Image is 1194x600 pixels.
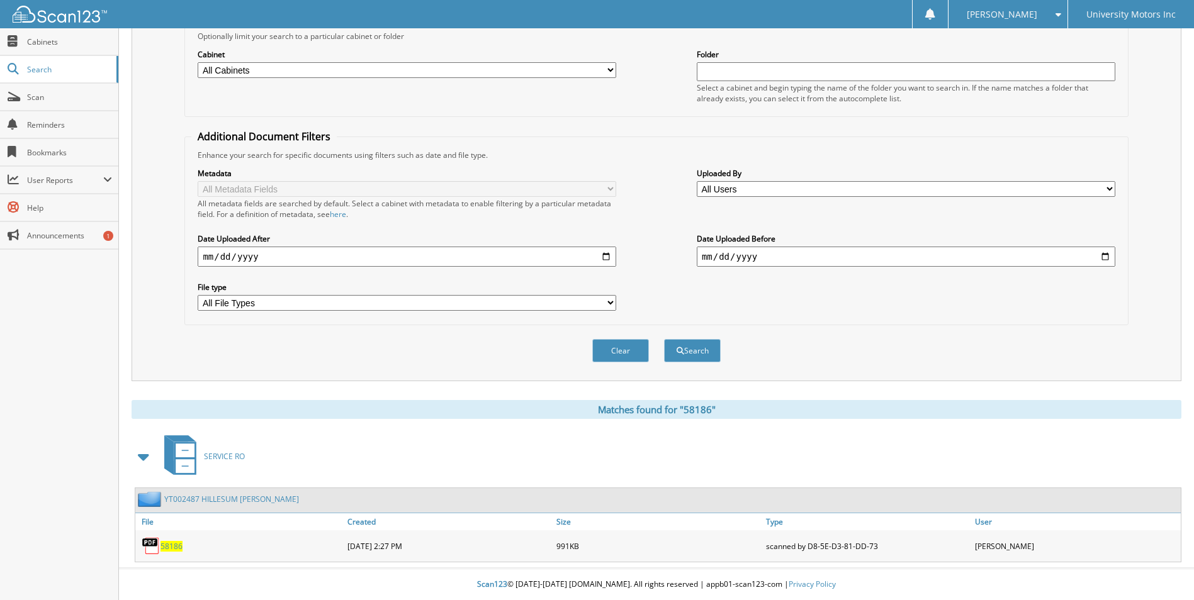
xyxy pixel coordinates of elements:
button: Search [664,339,721,362]
a: File [135,513,344,530]
input: end [697,247,1115,267]
div: [PERSON_NAME] [972,533,1181,558]
a: User [972,513,1181,530]
a: 58186 [161,541,183,552]
img: scan123-logo-white.svg [13,6,107,23]
div: 1 [103,231,113,241]
span: University Motors Inc [1086,11,1176,18]
span: Help [27,203,112,213]
div: scanned by D8-5E-D3-81-DD-73 [763,533,972,558]
div: Matches found for "58186" [132,400,1181,419]
span: Search [27,64,110,75]
span: Scan [27,92,112,103]
label: Date Uploaded After [198,233,616,244]
a: Privacy Policy [789,579,836,589]
span: SERVICE RO [204,451,245,462]
span: User Reports [27,175,103,186]
div: Optionally limit your search to a particular cabinet or folder [191,31,1121,42]
a: Type [763,513,972,530]
div: Enhance your search for specific documents using filters such as date and file type. [191,150,1121,160]
a: Created [344,513,553,530]
legend: Additional Document Filters [191,130,337,143]
div: All metadata fields are searched by default. Select a cabinet with metadata to enable filtering b... [198,198,616,219]
label: File type [198,282,616,292]
label: Date Uploaded Before [697,233,1115,244]
span: Scan123 [477,579,507,589]
button: Clear [592,339,649,362]
span: Cabinets [27,36,112,47]
label: Folder [697,49,1115,60]
label: Cabinet [198,49,616,60]
a: SERVICE RO [157,431,245,481]
div: 991KB [553,533,762,558]
span: [PERSON_NAME] [967,11,1037,18]
img: PDF.png [142,536,161,555]
a: YT002487 HILLESUM [PERSON_NAME] [164,494,299,504]
label: Metadata [198,168,616,179]
div: [DATE] 2:27 PM [344,533,553,558]
span: Reminders [27,119,112,130]
label: Uploaded By [697,168,1115,179]
a: Size [553,513,762,530]
span: Announcements [27,230,112,241]
a: here [330,209,346,219]
input: start [198,247,616,267]
img: folder2.png [138,491,164,507]
div: Select a cabinet and begin typing the name of the folder you want to search in. If the name match... [697,82,1115,104]
div: © [DATE]-[DATE] [DOMAIN_NAME]. All rights reserved | appb01-scan123-com | [119,569,1194,600]
span: Bookmarks [27,147,112,158]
